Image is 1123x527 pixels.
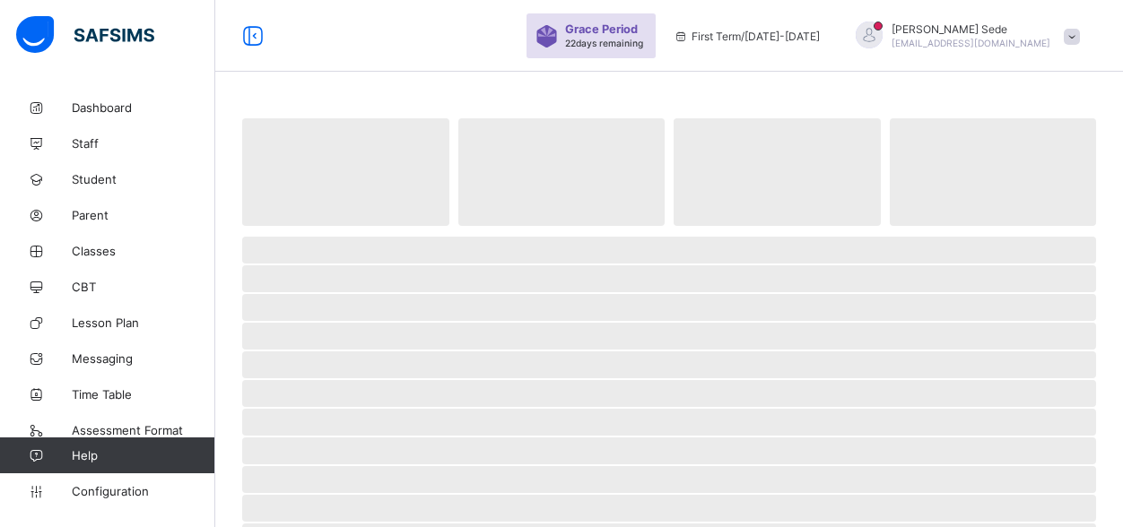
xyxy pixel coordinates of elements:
[242,466,1096,493] span: ‌
[242,380,1096,407] span: ‌
[72,244,215,258] span: Classes
[72,387,215,402] span: Time Table
[72,100,215,115] span: Dashboard
[892,22,1050,36] span: [PERSON_NAME] Sede
[72,448,214,462] span: Help
[242,294,1096,321] span: ‌
[72,208,215,222] span: Parent
[565,38,643,48] span: 22 days remaining
[72,315,215,330] span: Lesson Plan
[535,25,558,48] img: sticker-purple.71386a28dfed39d6af7621340158ba97.svg
[838,22,1089,51] div: ThomasSede
[242,351,1096,378] span: ‌
[72,172,215,186] span: Student
[674,118,881,226] span: ‌
[242,237,1096,263] span: ‌
[72,423,215,437] span: Assessment Format
[242,409,1096,436] span: ‌
[242,437,1096,464] span: ‌
[892,38,1050,48] span: [EMAIL_ADDRESS][DOMAIN_NAME]
[72,280,215,294] span: CBT
[72,136,215,151] span: Staff
[72,484,214,498] span: Configuration
[242,118,449,226] span: ‌
[242,323,1096,350] span: ‌
[16,16,154,54] img: safsims
[890,118,1097,226] span: ‌
[674,30,820,43] span: session/term information
[242,495,1096,522] span: ‌
[565,22,638,36] span: Grace Period
[458,118,666,226] span: ‌
[242,265,1096,292] span: ‌
[72,351,215,366] span: Messaging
